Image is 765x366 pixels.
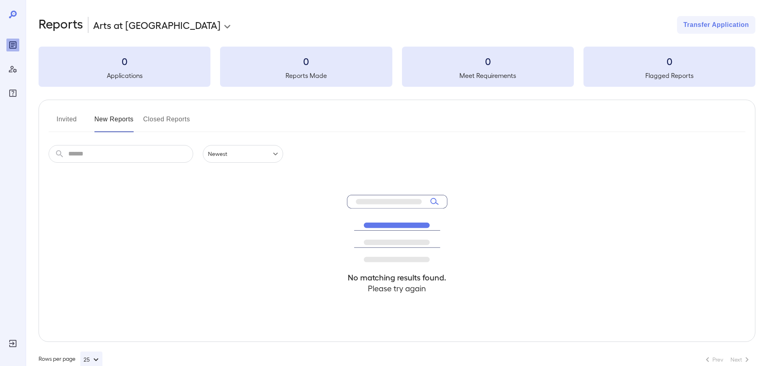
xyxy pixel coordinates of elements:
h3: 0 [583,55,755,67]
h5: Reports Made [220,71,392,80]
h3: 0 [39,55,210,67]
h2: Reports [39,16,83,34]
h3: 0 [402,55,574,67]
button: Closed Reports [143,113,190,132]
div: Log Out [6,337,19,350]
nav: pagination navigation [699,353,755,366]
div: Manage Users [6,63,19,76]
div: FAQ [6,87,19,100]
div: Newest [203,145,283,163]
h5: Applications [39,71,210,80]
button: New Reports [94,113,134,132]
button: Transfer Application [677,16,755,34]
summary: 0Applications0Reports Made0Meet Requirements0Flagged Reports [39,47,755,87]
p: Arts at [GEOGRAPHIC_DATA] [93,18,220,31]
div: Reports [6,39,19,51]
h4: Please try again [347,283,447,294]
button: Invited [49,113,85,132]
h3: 0 [220,55,392,67]
h5: Flagged Reports [583,71,755,80]
h4: No matching results found. [347,272,447,283]
h5: Meet Requirements [402,71,574,80]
